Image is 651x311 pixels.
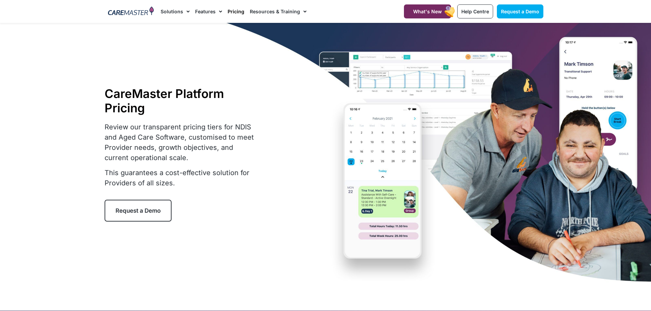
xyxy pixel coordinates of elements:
[108,6,154,17] img: CareMaster Logo
[497,4,543,18] a: Request a Demo
[105,86,258,115] h1: CareMaster Platform Pricing
[116,207,161,214] span: Request a Demo
[461,9,489,14] span: Help Centre
[105,168,258,188] p: This guarantees a cost-effective solution for Providers of all sizes.
[457,4,493,18] a: Help Centre
[413,9,442,14] span: What's New
[105,200,172,222] a: Request a Demo
[404,4,451,18] a: What's New
[501,9,539,14] span: Request a Demo
[105,122,258,163] p: Review our transparent pricing tiers for NDIS and Aged Care Software, customised to meet Provider...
